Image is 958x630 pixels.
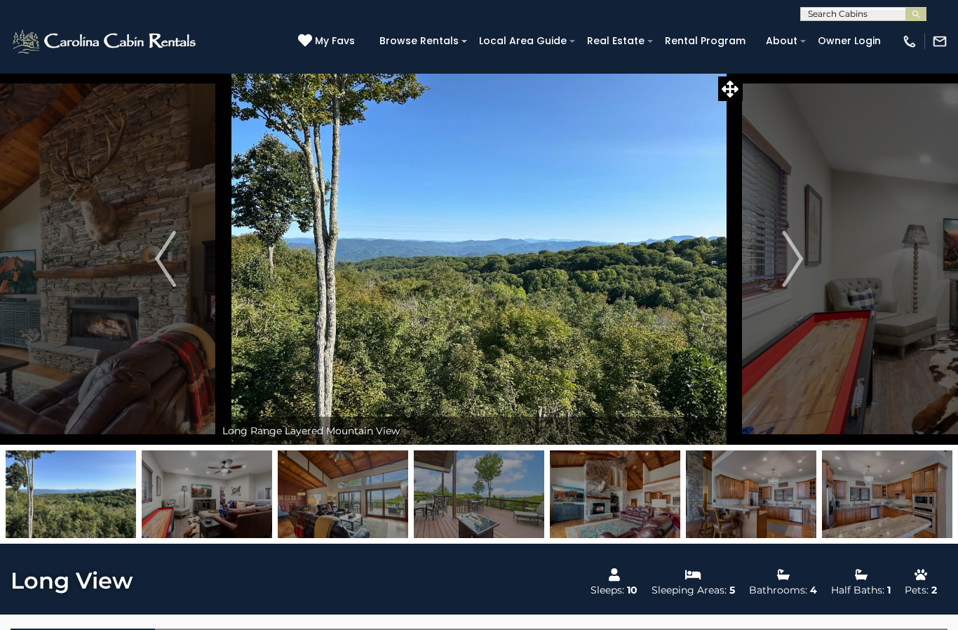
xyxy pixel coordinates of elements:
[215,417,742,445] div: Long Range Layered Mountain View
[811,30,888,52] a: Owner Login
[902,34,917,49] img: phone-regular-white.png
[116,73,215,445] button: Previous
[782,231,803,287] img: arrow
[472,30,574,52] a: Local Area Guide
[686,450,816,538] img: 165683050
[932,34,947,49] img: mail-regular-white.png
[580,30,652,52] a: Real Estate
[298,34,358,49] a: My Favs
[155,231,176,287] img: arrow
[372,30,466,52] a: Browse Rentals
[414,450,544,538] img: 166494323
[658,30,753,52] a: Rental Program
[550,450,680,538] img: 165683046
[315,34,355,48] span: My Favs
[278,450,408,538] img: 166494316
[6,450,136,538] img: 167178272
[743,73,842,445] button: Next
[142,450,272,538] img: 165683054
[11,27,200,55] img: White-1-2.png
[822,450,952,538] img: 165683051
[759,30,804,52] a: About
